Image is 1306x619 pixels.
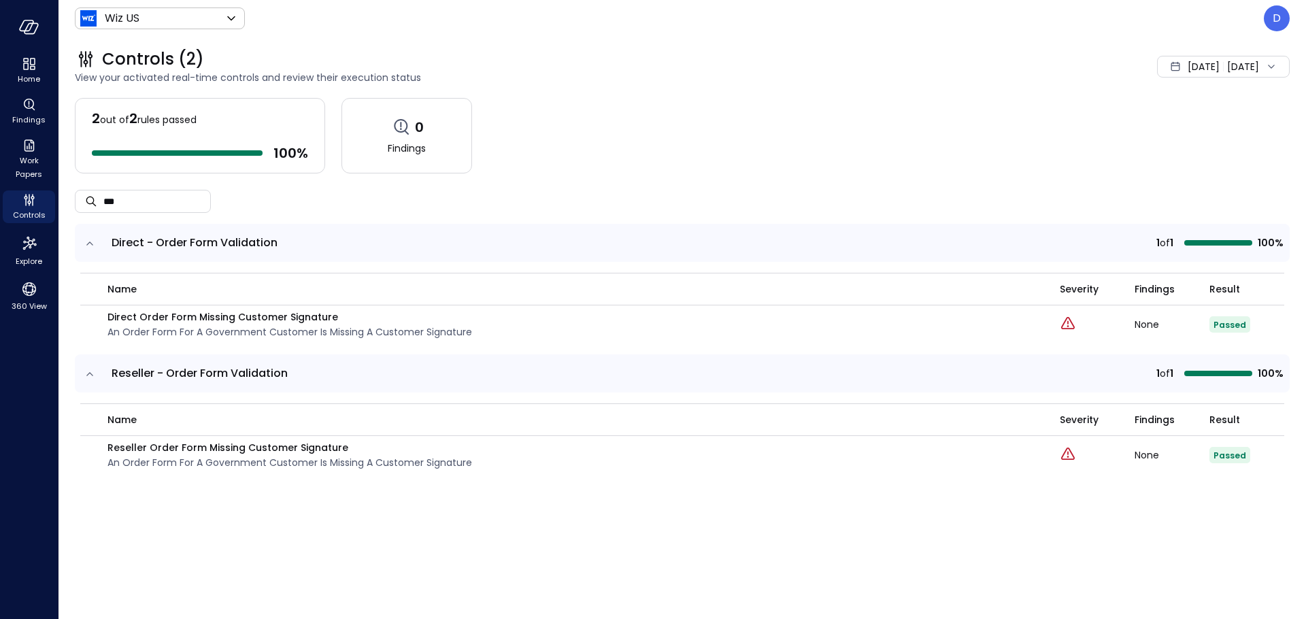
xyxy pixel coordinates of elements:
[92,109,100,128] span: 2
[1156,235,1160,250] span: 1
[3,278,55,314] div: 360 View
[1209,282,1240,297] span: Result
[137,113,197,127] span: rules passed
[1188,59,1220,74] span: [DATE]
[112,365,288,381] span: Reseller - Order Form Validation
[112,235,278,250] span: Direct - Order Form Validation
[1135,412,1175,427] span: Findings
[1258,235,1282,250] span: 100%
[3,190,55,223] div: Controls
[341,98,472,173] a: 0Findings
[12,299,47,313] span: 360 View
[388,141,426,156] span: Findings
[1160,366,1170,381] span: of
[102,48,204,70] span: Controls (2)
[13,208,46,222] span: Controls
[1213,319,1246,331] span: Passed
[273,144,308,162] span: 100 %
[3,136,55,182] div: Work Papers
[1273,10,1281,27] p: D
[3,231,55,269] div: Explore
[1156,366,1160,381] span: 1
[16,254,42,268] span: Explore
[1209,412,1240,427] span: Result
[1264,5,1290,31] div: Dudu
[105,10,139,27] p: Wiz US
[107,282,137,297] span: name
[8,154,50,181] span: Work Papers
[129,109,137,128] span: 2
[1135,450,1209,460] div: None
[1060,282,1099,297] span: Severity
[75,70,914,85] span: View your activated real-time controls and review their execution status
[107,440,472,455] p: Reseller Order Form Missing Customer Signature
[1060,412,1099,427] span: Severity
[1135,282,1175,297] span: Findings
[80,10,97,27] img: Icon
[107,412,137,427] span: name
[107,324,472,339] p: An order form for a government customer is missing a customer signature
[1060,446,1076,464] div: Critical
[1135,320,1209,329] div: None
[1213,450,1246,461] span: Passed
[107,309,472,324] p: Direct Order Form Missing Customer Signature
[107,455,472,470] p: An order form for a government customer is missing a customer signature
[1060,316,1076,333] div: Critical
[1170,366,1173,381] span: 1
[3,54,55,87] div: Home
[100,113,129,127] span: out of
[3,95,55,128] div: Findings
[83,237,97,250] button: expand row
[1258,366,1282,381] span: 100%
[18,72,40,86] span: Home
[83,367,97,381] button: expand row
[1160,235,1170,250] span: of
[1170,235,1173,250] span: 1
[415,118,424,136] span: 0
[12,113,46,127] span: Findings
